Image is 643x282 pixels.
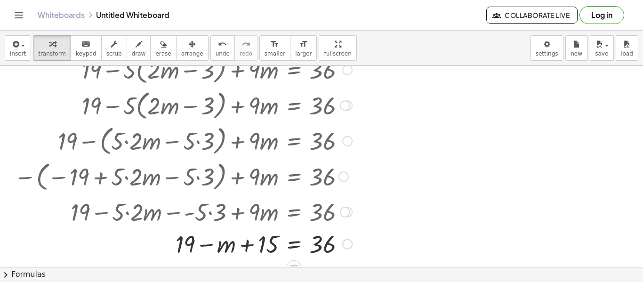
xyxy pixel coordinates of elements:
span: arrange [181,50,203,57]
button: load [616,35,638,61]
button: transform [33,35,71,61]
a: Whiteboards [38,10,85,20]
span: keypad [76,50,96,57]
button: format_sizelarger [290,35,317,61]
button: Toggle navigation [11,8,26,23]
i: keyboard [81,39,90,50]
button: keyboardkeypad [71,35,102,61]
button: new [565,35,588,61]
button: settings [530,35,563,61]
button: Collaborate Live [486,7,578,24]
span: load [621,50,633,57]
span: scrub [106,50,122,57]
span: fullscreen [324,50,351,57]
span: redo [240,50,252,57]
span: Collaborate Live [494,11,570,19]
button: redoredo [234,35,257,61]
button: fullscreen [319,35,356,61]
span: undo [216,50,230,57]
button: arrange [176,35,209,61]
span: smaller [265,50,285,57]
button: draw [127,35,151,61]
div: Apply the same math to both sides of the equation [286,260,301,275]
span: transform [38,50,66,57]
button: undoundo [210,35,235,61]
span: settings [536,50,558,57]
span: save [595,50,608,57]
button: erase [150,35,176,61]
button: insert [5,35,31,61]
i: redo [241,39,250,50]
span: draw [132,50,146,57]
span: larger [295,50,312,57]
i: undo [218,39,227,50]
span: new [571,50,582,57]
span: insert [10,50,26,57]
button: format_sizesmaller [259,35,290,61]
span: erase [155,50,171,57]
button: scrub [101,35,127,61]
i: format_size [299,39,308,50]
button: Log in [579,6,624,24]
button: save [590,35,614,61]
i: format_size [270,39,279,50]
